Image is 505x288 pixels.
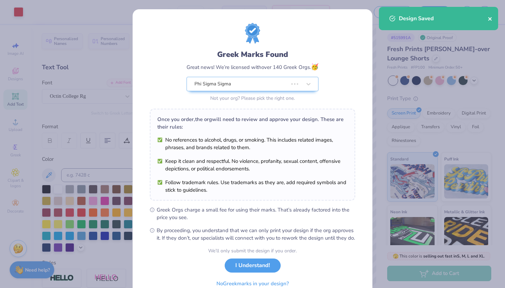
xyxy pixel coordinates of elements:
div: Design Saved [399,14,488,23]
span: By proceeding, you understand that we can only print your design if the org approves it. If they ... [157,227,355,242]
div: We’ll only submit the design if you order. [208,247,297,254]
div: Not your org? Please pick the right one. [187,95,318,102]
div: Once you order, the org will need to review and approve your design. These are their rules: [157,116,348,131]
span: 🥳 [311,63,318,71]
li: Follow trademark rules. Use trademarks as they are, add required symbols and stick to guidelines. [157,179,348,194]
li: No references to alcohol, drugs, or smoking. This includes related images, phrases, and brands re... [157,136,348,151]
span: Greek Orgs charge a small fee for using their marks. That’s already factored into the price you see. [157,206,355,221]
li: Keep it clean and respectful. No violence, profanity, sexual content, offensive depictions, or po... [157,157,348,172]
img: license-marks-badge.png [245,23,260,44]
div: Greek Marks Found [187,49,318,60]
button: close [488,14,493,23]
div: Great news! We’re licensed with over 140 Greek Orgs. [187,62,318,72]
button: I Understand! [225,259,281,273]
